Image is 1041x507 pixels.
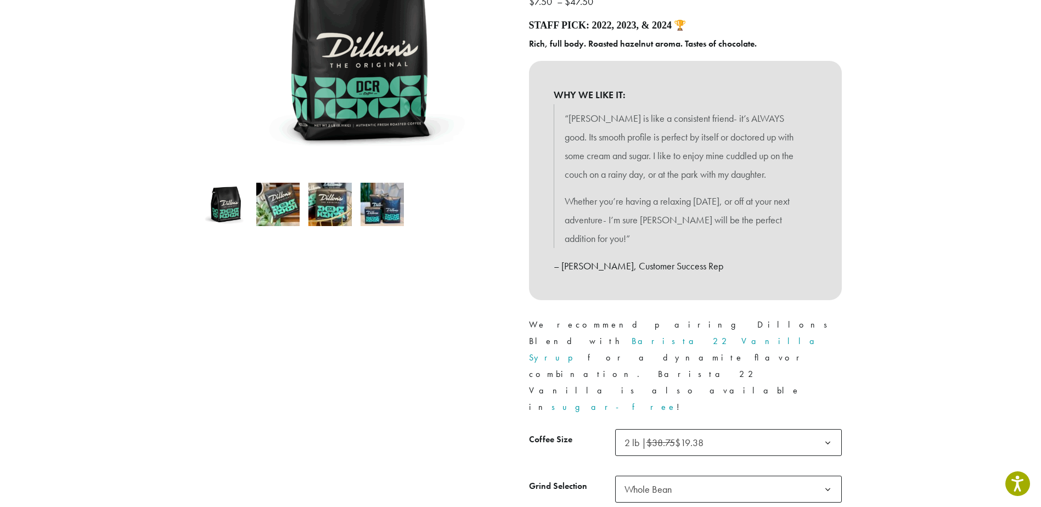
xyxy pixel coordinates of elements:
a: sugar-free [552,401,677,413]
p: “[PERSON_NAME] is like a consistent friend- it’s ALWAYS good. Its smooth profile is perfect by it... [565,109,806,183]
img: Dillons [204,183,247,226]
a: Barista 22 Vanilla Syrup [529,335,823,363]
b: Rich, full body. Roasted hazelnut aroma. Tastes of chocolate. [529,38,757,49]
p: Whether you’re having a relaxing [DATE], or off at your next adventure- I’m sure [PERSON_NAME] wi... [565,192,806,247]
p: – [PERSON_NAME], Customer Success Rep [554,257,817,275]
p: We recommend pairing Dillons Blend with for a dynamite flavor combination. Barista 22 Vanilla is ... [529,317,842,415]
img: Dillons - Image 2 [256,183,300,226]
img: Dillons - Image 4 [361,183,404,226]
img: Dillons - Image 3 [308,183,352,226]
h4: Staff Pick: 2022, 2023, & 2024 🏆 [529,20,842,32]
b: WHY WE LIKE IT: [554,86,817,104]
